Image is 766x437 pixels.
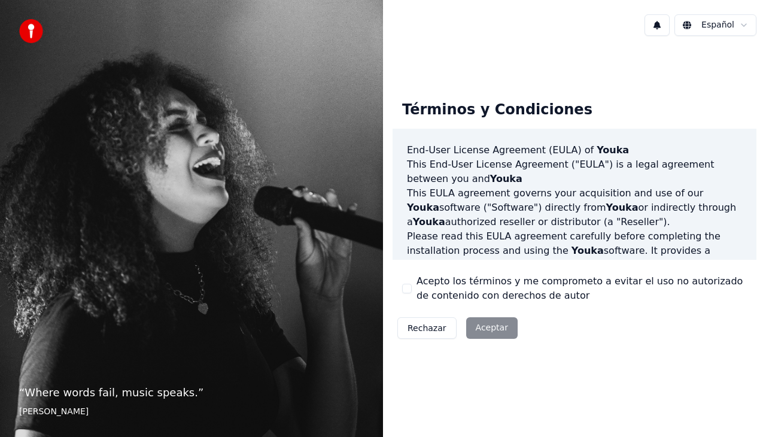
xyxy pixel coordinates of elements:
[407,229,742,287] p: Please read this EULA agreement carefully before completing the installation process and using th...
[492,259,524,271] span: Youka
[606,202,639,213] span: Youka
[19,406,364,418] footer: [PERSON_NAME]
[572,245,604,256] span: Youka
[417,274,747,303] label: Acepto los términos y me comprometo a evitar el uso no autorizado de contenido con derechos de autor
[407,202,439,213] span: Youka
[397,317,457,339] button: Rechazar
[490,173,522,184] span: Youka
[407,186,742,229] p: This EULA agreement governs your acquisition and use of our software ("Software") directly from o...
[413,216,445,227] span: Youka
[407,157,742,186] p: This End-User License Agreement ("EULA") is a legal agreement between you and
[597,144,629,156] span: Youka
[393,91,602,129] div: Términos y Condiciones
[407,143,742,157] h3: End-User License Agreement (EULA) of
[19,384,364,401] p: “ Where words fail, music speaks. ”
[19,19,43,43] img: youka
